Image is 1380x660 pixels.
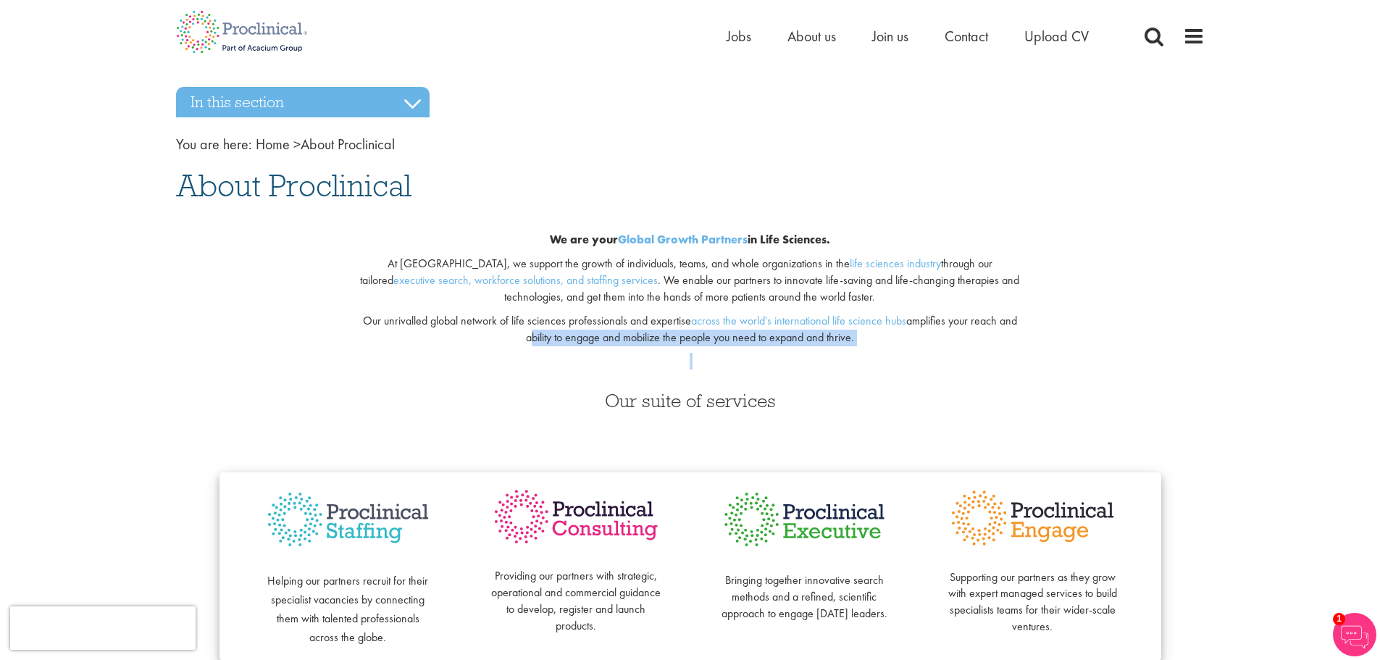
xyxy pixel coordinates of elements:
[293,135,301,154] span: >
[393,272,658,288] a: executive search, workforce solutions, and staffing services
[872,27,908,46] a: Join us
[550,232,830,247] b: We are your in Life Sciences.
[176,391,1205,410] h3: Our suite of services
[176,87,430,117] h3: In this section
[256,135,290,154] a: breadcrumb link to Home
[719,556,890,622] p: Bringing together innovative search methods and a refined, scientific approach to engage [DATE] l...
[256,135,395,154] span: About Proclinical
[948,553,1118,635] p: Supporting our partners as they grow with expert managed services to build specialists teams for ...
[850,256,941,271] a: life sciences industry
[1024,27,1089,46] a: Upload CV
[491,552,661,635] p: Providing our partners with strategic, operational and commercial guidance to develop, register a...
[945,27,988,46] a: Contact
[727,27,751,46] a: Jobs
[267,573,428,645] span: Helping our partners recruit for their specialist vacancies by connecting them with talented prof...
[618,232,748,247] a: Global Growth Partners
[10,606,196,650] iframe: reCAPTCHA
[787,27,836,46] a: About us
[351,313,1029,346] p: Our unrivalled global network of life sciences professionals and expertise amplifies your reach a...
[1333,613,1345,625] span: 1
[691,313,906,328] a: across the world's international life science hubs
[176,135,252,154] span: You are here:
[948,487,1118,549] img: Proclinical Engage
[176,166,411,205] span: About Proclinical
[263,487,433,553] img: Proclinical Staffing
[491,487,661,547] img: Proclinical Consulting
[351,256,1029,306] p: At [GEOGRAPHIC_DATA], we support the growth of individuals, teams, and whole organizations in the...
[719,487,890,552] img: Proclinical Executive
[1333,613,1376,656] img: Chatbot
